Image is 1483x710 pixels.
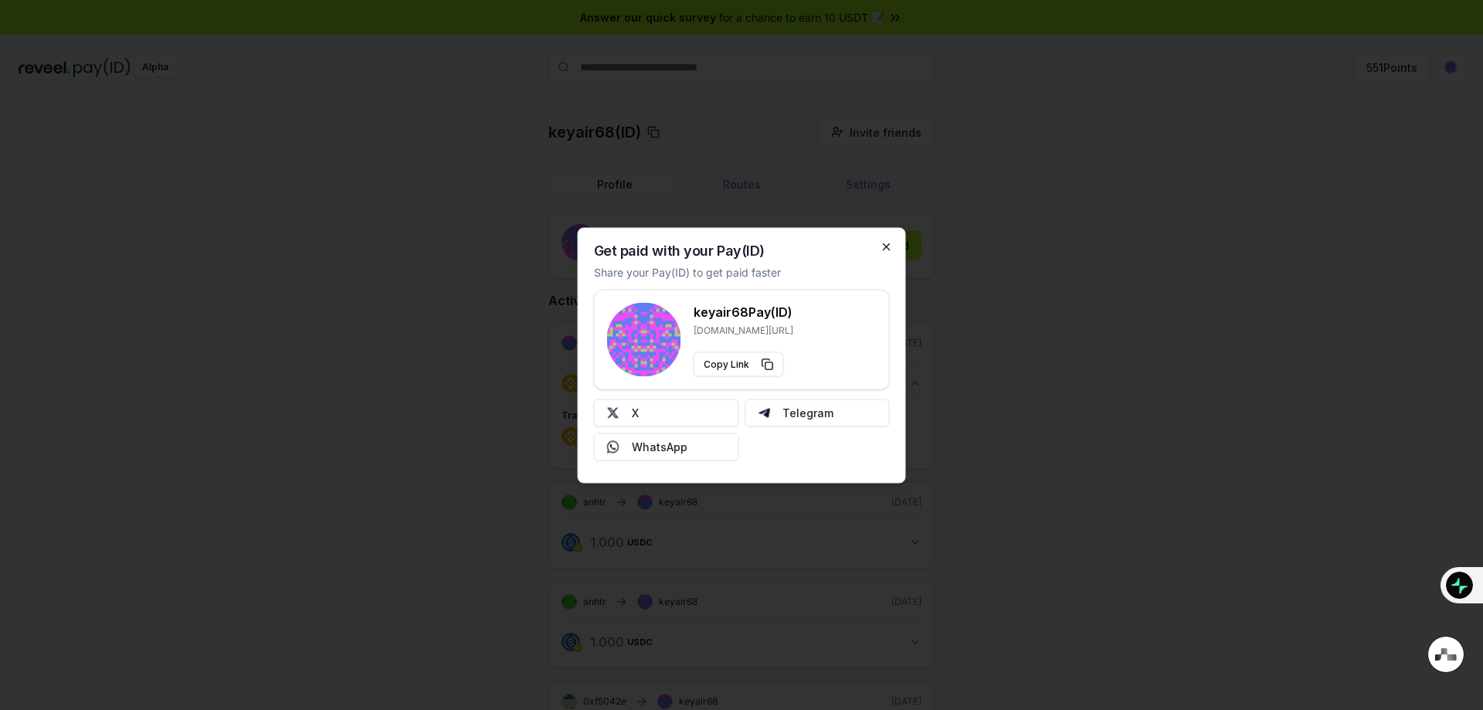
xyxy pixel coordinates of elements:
p: [DOMAIN_NAME][URL] [694,324,793,336]
button: WhatsApp [594,433,739,460]
button: Copy Link [694,352,784,376]
p: Share your Pay(ID) to get paid faster [594,263,781,280]
h2: Get paid with your Pay(ID) [594,243,765,257]
img: X [607,406,619,419]
h3: keyair68 Pay(ID) [694,302,793,321]
img: Telegram [758,406,770,419]
button: X [594,399,739,426]
img: Whatsapp [607,440,619,453]
button: Telegram [745,399,890,426]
